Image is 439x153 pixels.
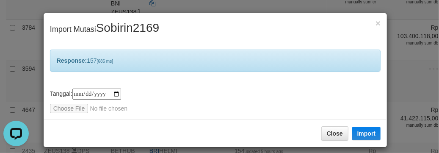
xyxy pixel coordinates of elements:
span: Import Mutasi [50,25,159,33]
button: Open LiveChat chat widget [3,3,29,29]
button: Close [375,19,381,28]
button: Close [321,126,348,141]
span: [686 ms] [97,59,113,64]
span: Sobirin2169 [96,21,159,34]
div: Tanggal: [50,89,381,113]
b: Response: [57,57,87,64]
span: × [375,18,381,28]
button: Import [352,127,381,140]
div: 157 [50,50,381,72]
